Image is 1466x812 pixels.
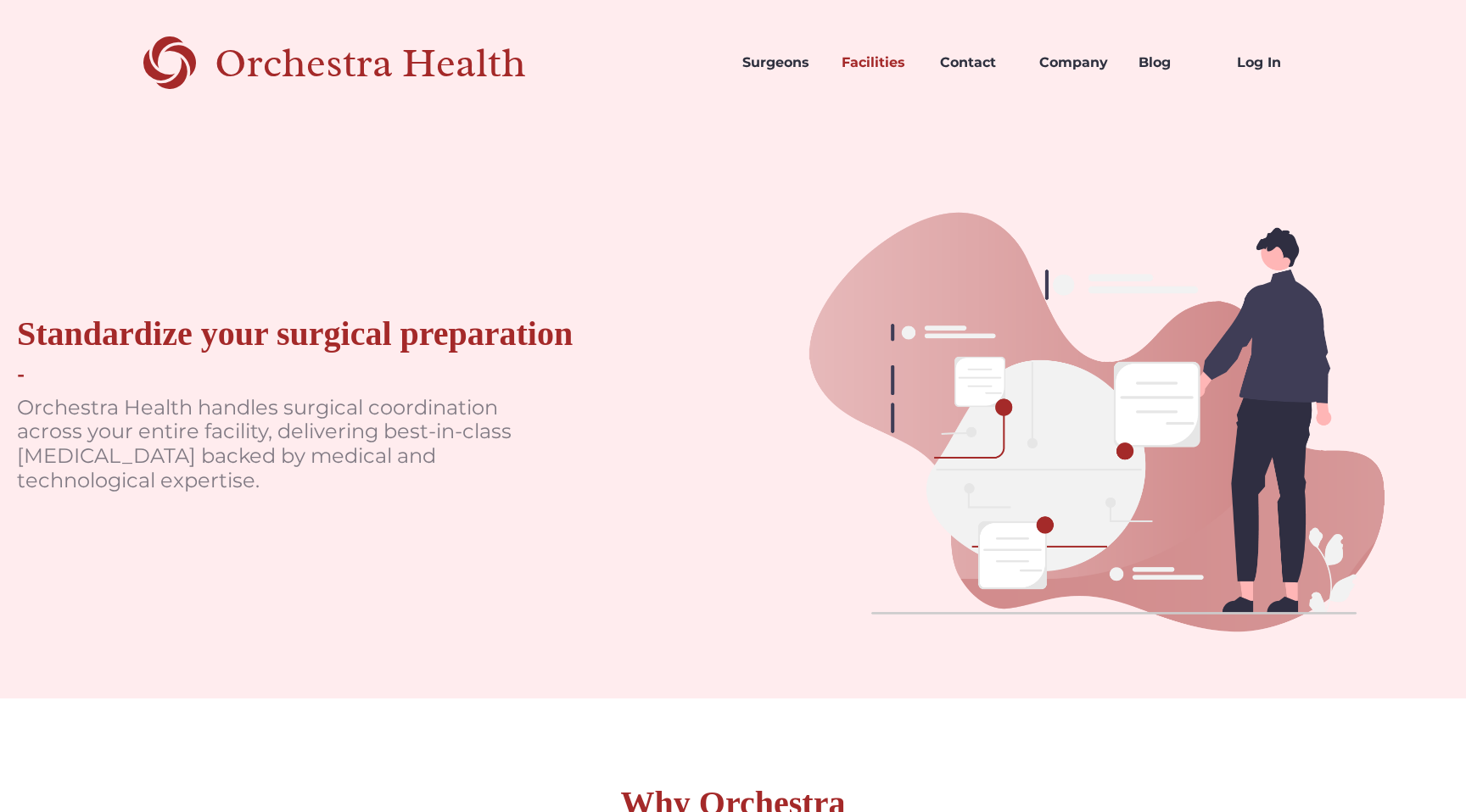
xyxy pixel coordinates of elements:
[828,34,927,92] a: Facilities
[143,34,585,92] a: Orchestra Health
[926,34,1026,92] a: Contact
[17,396,526,493] p: Orchestra Health handles surgical coordination across your entire facility, delivering best-in-cl...
[215,46,585,81] div: Orchestra Health
[17,363,25,387] div: -
[17,314,573,354] div: Standardize your surgical preparation
[729,34,828,92] a: Surgeons
[1223,34,1323,92] a: Log In
[1026,34,1125,92] a: Company
[1125,34,1224,92] a: Blog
